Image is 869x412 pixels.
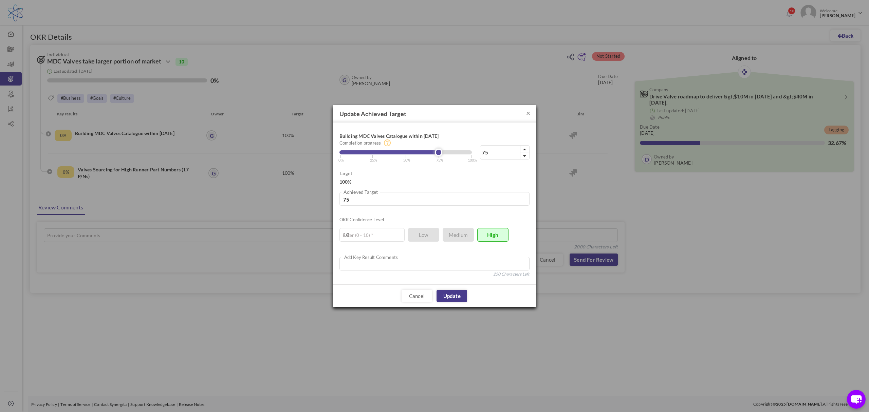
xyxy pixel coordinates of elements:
a: Cancel [402,290,432,302]
button: chat-button [847,390,866,409]
span: | [438,152,444,163]
span: | [372,152,377,163]
h4: Building MDC Valves Catalogue within [DATE] [339,133,472,139]
button: × [526,109,530,116]
span: | [471,152,477,163]
label: Target [339,170,352,177]
div: Completed Percentage [339,150,472,154]
label: Add Key Result Comments [342,254,400,261]
small: 25% [370,158,377,162]
span: 100% [339,179,352,185]
label: OKR Confidence Level [339,216,384,223]
span: | [405,152,411,163]
small: 50% [403,158,411,162]
small: 75% [436,158,444,162]
small: 100% [468,158,477,162]
h4: Update Achieved Target [333,105,536,123]
span: 250 Characters Left [493,271,530,278]
a: Update [437,290,467,302]
span: | [340,152,344,163]
small: 0% [338,158,344,162]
